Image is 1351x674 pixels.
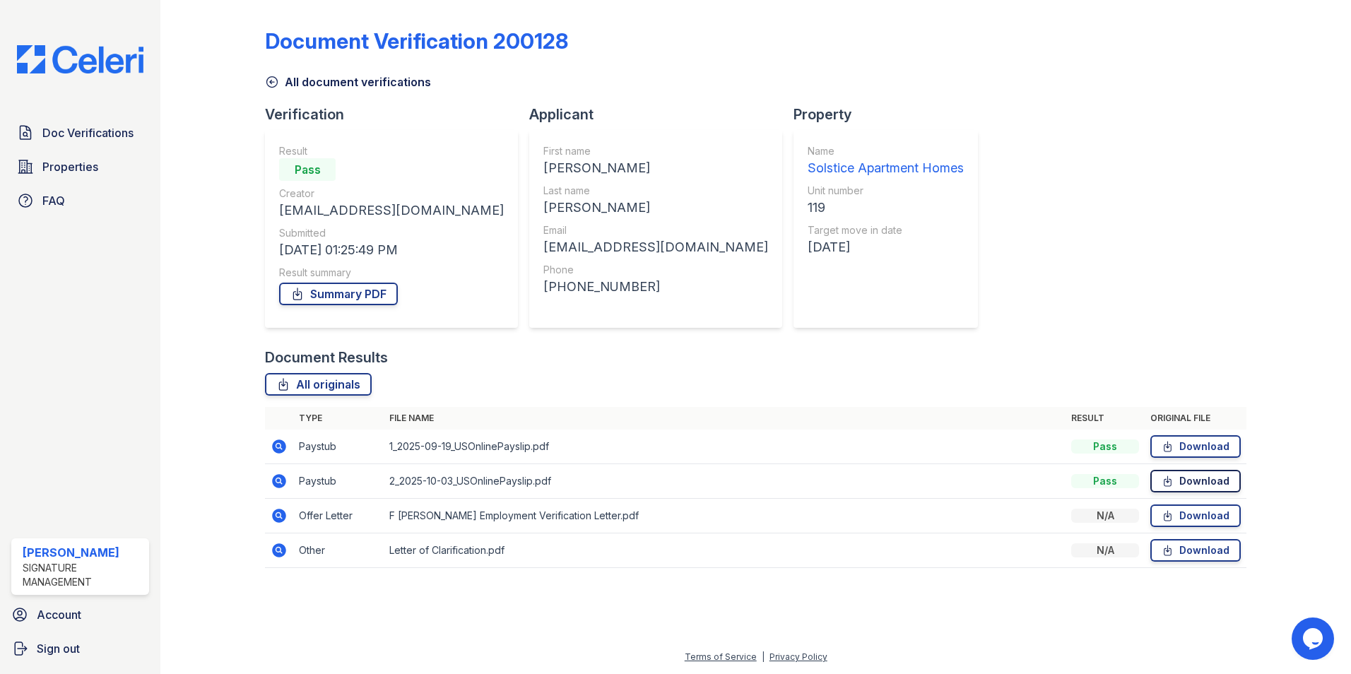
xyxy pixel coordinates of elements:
a: Download [1150,504,1241,527]
th: Result [1066,407,1145,430]
a: Download [1150,470,1241,492]
div: Phone [543,263,768,277]
td: Paystub [293,430,384,464]
span: Account [37,606,81,623]
a: Terms of Service [685,651,757,662]
div: [EMAIL_ADDRESS][DOMAIN_NAME] [543,237,768,257]
div: N/A [1071,509,1139,523]
span: Properties [42,158,98,175]
a: FAQ [11,187,149,215]
div: Creator [279,187,504,201]
div: Applicant [529,105,794,124]
div: Solstice Apartment Homes [808,158,964,178]
span: FAQ [42,192,65,209]
a: Name Solstice Apartment Homes [808,144,964,178]
div: Target move in date [808,223,964,237]
div: Verification [265,105,529,124]
td: Paystub [293,464,384,499]
div: Pass [1071,439,1139,454]
a: Privacy Policy [769,651,827,662]
div: [PERSON_NAME] [543,198,768,218]
th: Original file [1145,407,1246,430]
div: Email [543,223,768,237]
div: [PERSON_NAME] [543,158,768,178]
td: Offer Letter [293,499,384,533]
div: [DATE] [808,237,964,257]
th: Type [293,407,384,430]
a: Doc Verifications [11,119,149,147]
a: All originals [265,373,372,396]
div: Signature Management [23,561,143,589]
span: Doc Verifications [42,124,134,141]
td: F [PERSON_NAME] Employment Verification Letter.pdf [384,499,1066,533]
div: Pass [1071,474,1139,488]
a: Download [1150,435,1241,458]
iframe: chat widget [1292,617,1337,660]
div: [PHONE_NUMBER] [543,277,768,297]
a: Properties [11,153,149,181]
div: Document Results [265,348,388,367]
div: | [762,651,765,662]
div: [DATE] 01:25:49 PM [279,240,504,260]
a: All document verifications [265,73,431,90]
div: Property [794,105,989,124]
span: Sign out [37,640,80,657]
div: [PERSON_NAME] [23,544,143,561]
div: Document Verification 200128 [265,28,568,54]
td: Letter of Clarification.pdf [384,533,1066,568]
div: N/A [1071,543,1139,557]
td: 2_2025-10-03_USOnlinePayslip.pdf [384,464,1066,499]
td: Other [293,533,384,568]
div: Unit number [808,184,964,198]
div: [EMAIL_ADDRESS][DOMAIN_NAME] [279,201,504,220]
div: 119 [808,198,964,218]
div: Submitted [279,226,504,240]
a: Account [6,601,155,629]
div: Name [808,144,964,158]
div: Last name [543,184,768,198]
a: Sign out [6,634,155,663]
a: Summary PDF [279,283,398,305]
div: Result [279,144,504,158]
div: First name [543,144,768,158]
div: Pass [279,158,336,181]
img: CE_Logo_Blue-a8612792a0a2168367f1c8372b55b34899dd931a85d93a1a3d3e32e68fde9ad4.png [6,45,155,73]
th: File name [384,407,1066,430]
td: 1_2025-09-19_USOnlinePayslip.pdf [384,430,1066,464]
div: Result summary [279,266,504,280]
a: Download [1150,539,1241,562]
